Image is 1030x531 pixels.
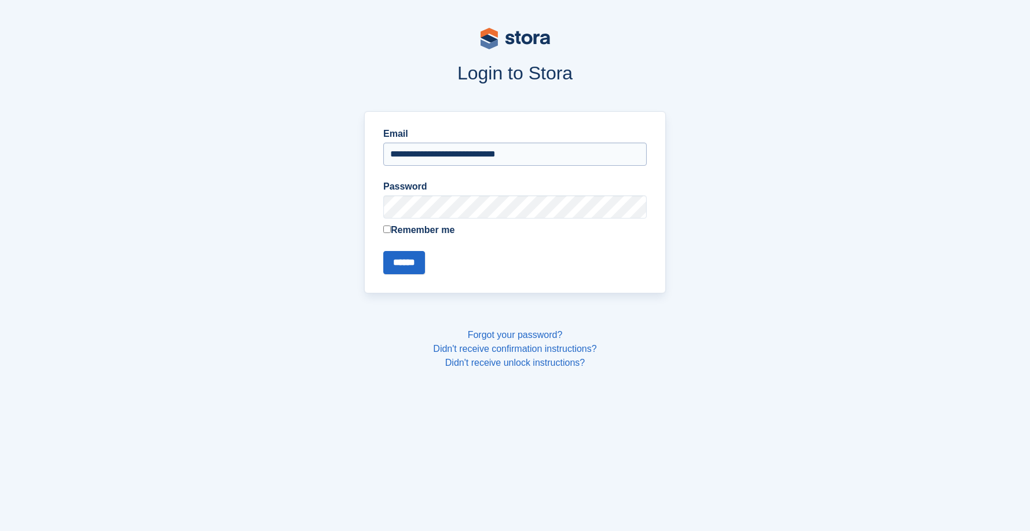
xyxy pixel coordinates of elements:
input: Remember me [383,226,391,233]
label: Remember me [383,223,647,237]
a: Forgot your password? [468,330,563,340]
h1: Login to Stora [144,63,887,83]
img: stora-logo-53a41332b3708ae10de48c4981b4e9114cc0af31d8433b30ea865607fb682f29.svg [481,28,550,49]
a: Didn't receive confirmation instructions? [433,344,596,354]
label: Password [383,180,647,194]
label: Email [383,127,647,141]
a: Didn't receive unlock instructions? [445,358,585,368]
